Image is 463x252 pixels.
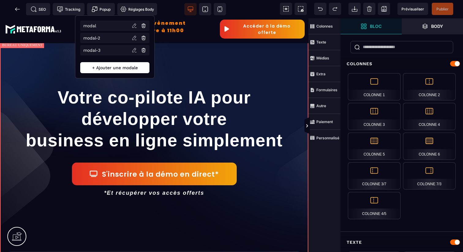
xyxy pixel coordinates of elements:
[280,3,292,15] span: Voir les composants
[308,82,341,98] span: Formulaires
[348,73,401,100] div: Colonne 1
[401,7,424,11] span: Prévisualiser
[308,98,341,114] span: Autre
[316,119,333,124] strong: Paiement
[341,58,463,70] div: Colonnes
[432,3,453,15] span: Enregistrer le contenu
[9,233,299,250] img: cedcaeaed21095557c16483233e6a24a_Capture_d%E2%80%99e%CC%81cran_2025-10-10_a%CC%80_12.46.04.png
[316,72,326,76] strong: Extra
[87,3,115,15] span: Créer une alerte modale
[403,162,456,190] div: Colonne 7/3
[403,103,456,130] div: Colonne 4
[316,136,339,140] strong: Personnalisé
[72,144,237,167] button: S'inscrire à la démo en direct*
[308,114,341,130] span: Paiement
[11,3,24,15] span: Retour
[348,162,401,190] div: Colonne 3/7
[31,6,46,12] span: SEO
[199,3,211,15] span: Voir tablette
[316,56,329,60] strong: Médias
[65,1,220,20] h2: Prochainement évènement le jeudi 16 octobre à 11h00
[120,6,154,12] span: Réglages Body
[341,237,463,248] div: Texte
[316,103,326,108] strong: Autre
[397,3,428,15] span: Aperçu
[308,34,341,50] span: Texte
[184,3,197,15] span: Voir bureau
[83,23,96,28] p: modal
[214,3,226,15] span: Voir mobile
[314,3,326,15] span: Défaire
[341,18,402,34] span: Ouvrir les blocs
[348,3,361,15] span: Importer
[378,3,390,15] span: Enregistrer
[308,66,341,82] span: Extra
[348,103,401,130] div: Colonne 3
[402,18,463,34] span: Ouvrir les calques
[57,6,80,12] span: Tracking
[117,3,157,15] span: Favicon
[220,1,305,20] button: Accéder à la démo offerte
[9,65,299,136] h1: Votre co-pilote IA pour développer votre business en ligne simplement
[295,3,307,15] span: Capture d'écran
[316,40,326,44] strong: Texte
[363,3,375,15] span: Nettoyage
[26,3,50,15] span: Métadata SEO
[104,171,204,178] i: *Et récupérer vos accès offerts
[80,62,149,73] p: + Ajouter une modale
[403,73,456,100] div: Colonne 2
[348,133,401,160] div: Colonne 5
[431,24,443,28] strong: Body
[308,18,341,34] span: Colonnes
[308,130,341,146] span: Personnalisé
[436,7,449,11] span: Publier
[53,3,85,15] span: Code de suivi
[316,88,337,92] strong: Formulaires
[316,24,333,28] strong: Colonnes
[348,192,401,219] div: Colonne 4/5
[5,5,63,17] img: 8fa9e2e868b1947d56ac74b6bb2c0e33_logo-meta-v1-2.fcd3b35b.svg
[341,117,347,135] span: Afficher les vues
[370,24,382,28] strong: Bloc
[308,50,341,66] span: Médias
[83,36,100,40] p: modal-2
[403,133,456,160] div: Colonne 6
[329,3,341,15] span: Rétablir
[83,48,100,53] p: modal-3
[92,6,111,12] span: Popup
